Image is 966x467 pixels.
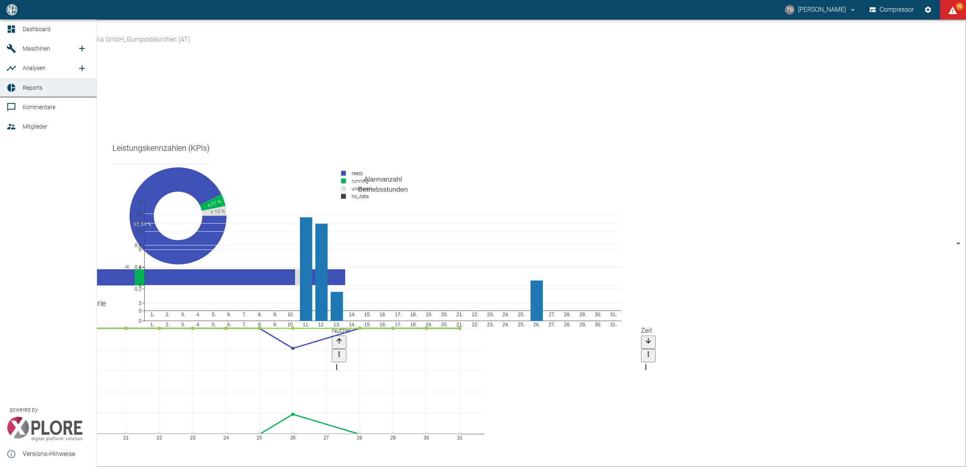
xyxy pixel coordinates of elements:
span: Maschinen [23,45,50,52]
div: Nutzer [332,326,641,349]
span: 93 [955,2,964,11]
button: thomas.gregoir@neuman-esser.com [784,2,858,17]
li: Quartale [39,63,966,72]
img: Xplore Logo [6,417,83,441]
p: 0–0 of 0 [23,439,950,449]
button: Compressor [868,2,916,17]
button: Menu [641,349,656,362]
span: Versions-Hinweise [23,449,90,459]
li: Monate [39,53,966,63]
div: Nutzer [332,326,641,336]
span: powered by [10,406,38,414]
span: Kommentare [23,104,55,110]
div: Zeit [641,326,950,336]
a: new /analyses/list/0 [74,60,90,76]
span: Dashboard [23,26,51,32]
button: Einstellungen [921,2,935,17]
span: Mitglieder [23,123,47,130]
div: Leistungskennzahlen (KPIs) [112,142,210,154]
div: TG [785,5,795,15]
span: Analysen [23,65,46,71]
button: Sort [641,336,656,349]
div: Zeit [641,326,950,349]
li: Jahre [39,72,966,82]
span: Reports [23,85,42,91]
a: new /machines [74,40,90,57]
img: logo [6,4,18,15]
